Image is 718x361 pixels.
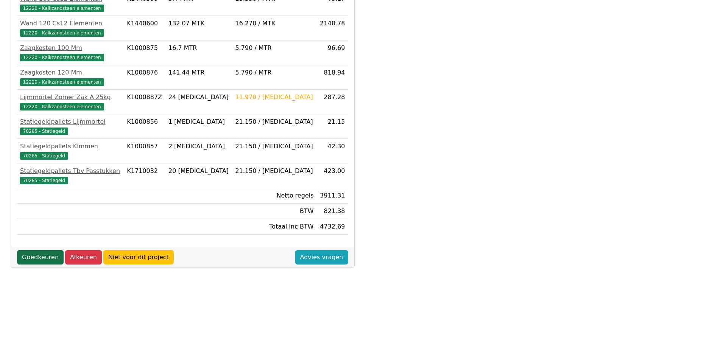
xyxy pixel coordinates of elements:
a: Niet voor dit project [103,250,174,265]
span: 70285 - Statiegeld [20,128,68,135]
td: BTW [232,204,317,219]
a: Zaagkosten 120 Mm12220 - Kalkzandsteen elementen [20,68,121,86]
div: 2 [MEDICAL_DATA] [168,142,229,151]
a: Statiegeldpallets Kimmen70285 - Statiegeld [20,142,121,160]
div: Zaagkosten 120 Mm [20,68,121,77]
div: 132.07 MTK [168,19,229,28]
div: 5.790 / MTR [235,44,314,53]
span: 12220 - Kalkzandsteen elementen [20,78,104,86]
div: 141.44 MTR [168,68,229,77]
div: 5.790 / MTR [235,68,314,77]
td: 4732.69 [317,219,348,235]
td: K1000876 [124,65,165,90]
div: Zaagkosten 100 Mm [20,44,121,53]
td: K1000856 [124,114,165,139]
td: 423.00 [317,163,348,188]
span: 12220 - Kalkzandsteen elementen [20,5,104,12]
td: K1000887Z [124,90,165,114]
a: Zaagkosten 100 Mm12220 - Kalkzandsteen elementen [20,44,121,62]
td: 818.94 [317,65,348,90]
div: 20 [MEDICAL_DATA] [168,166,229,176]
div: 24 [MEDICAL_DATA] [168,93,229,102]
div: 21.150 / [MEDICAL_DATA] [235,142,314,151]
td: K1000857 [124,139,165,163]
td: K1000875 [124,40,165,65]
div: Statiegeldpallets Lijmmortel [20,117,121,126]
td: 821.38 [317,204,348,219]
a: Statiegeldpallets Lijmmortel70285 - Statiegeld [20,117,121,135]
td: 96.69 [317,40,348,65]
div: Statiegeldpallets Tbv Passtukken [20,166,121,176]
div: 1 [MEDICAL_DATA] [168,117,229,126]
span: 70285 - Statiegeld [20,152,68,160]
span: 12220 - Kalkzandsteen elementen [20,103,104,110]
div: Lijmmortel Zomer Zak A 25kg [20,93,121,102]
td: 21.15 [317,114,348,139]
td: K1440600 [124,16,165,40]
div: Statiegeldpallets Kimmen [20,142,121,151]
div: Wand 120 Cs12 Elementen [20,19,121,28]
td: 287.28 [317,90,348,114]
a: Advies vragen [295,250,348,265]
span: 70285 - Statiegeld [20,177,68,184]
div: 21.150 / [MEDICAL_DATA] [235,166,314,176]
td: Netto regels [232,188,317,204]
a: Afkeuren [65,250,102,265]
div: 16.7 MTR [168,44,229,53]
a: Wand 120 Cs12 Elementen12220 - Kalkzandsteen elementen [20,19,121,37]
div: 21.150 / [MEDICAL_DATA] [235,117,314,126]
a: Statiegeldpallets Tbv Passtukken70285 - Statiegeld [20,166,121,185]
span: 12220 - Kalkzandsteen elementen [20,54,104,61]
td: Totaal inc BTW [232,219,317,235]
td: 42.30 [317,139,348,163]
td: 3911.31 [317,188,348,204]
a: Goedkeuren [17,250,64,265]
div: 16.270 / MTK [235,19,314,28]
td: 2148.78 [317,16,348,40]
td: K1710032 [124,163,165,188]
a: Lijmmortel Zomer Zak A 25kg12220 - Kalkzandsteen elementen [20,93,121,111]
span: 12220 - Kalkzandsteen elementen [20,29,104,37]
div: 11.970 / [MEDICAL_DATA] [235,93,314,102]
